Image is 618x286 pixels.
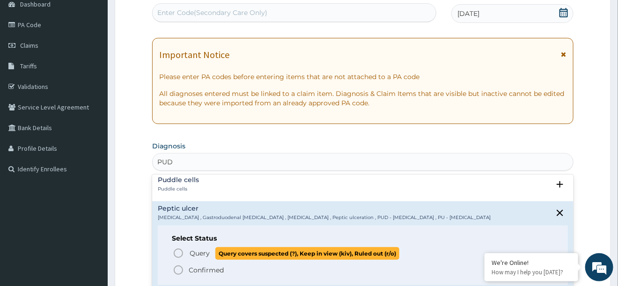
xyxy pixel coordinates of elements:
h6: Select Status [172,235,553,242]
textarea: Type your message and hit 'Enter' [5,188,178,221]
label: Diagnosis [152,141,185,151]
p: Puddle cells [158,186,199,192]
h1: Important Notice [159,50,229,60]
div: Enter Code(Secondary Care Only) [157,8,267,17]
p: All diagnoses entered must be linked to a claim item. Diagnosis & Claim Items that are visible bu... [159,89,566,108]
i: open select status [554,179,566,190]
h4: Peptic ulcer [158,205,491,212]
span: [DATE] [457,9,479,18]
p: How may I help you today? [492,268,571,276]
span: Claims [20,41,38,50]
span: Tariffs [20,62,37,70]
span: We're online! [54,84,129,179]
span: Query covers suspected (?), Keep in view (kiv), Ruled out (r/o) [215,247,399,260]
div: Chat with us now [49,52,157,65]
span: Query [190,249,210,258]
p: Confirmed [189,265,224,275]
i: close select status [554,207,566,219]
p: Please enter PA codes before entering items that are not attached to a PA code [159,72,566,81]
div: Minimize live chat window [154,5,176,27]
p: [MEDICAL_DATA] , Gastroduodenal [MEDICAL_DATA] , [MEDICAL_DATA] , Peptic ulceration , PUD - [MEDI... [158,214,491,221]
div: We're Online! [492,258,571,267]
img: d_794563401_company_1708531726252_794563401 [17,47,38,70]
i: status option filled [173,264,184,276]
h4: Puddle cells [158,176,199,183]
i: status option query [173,248,184,259]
